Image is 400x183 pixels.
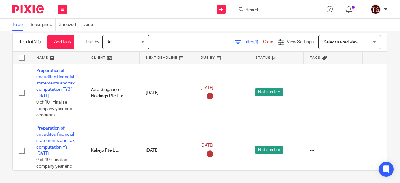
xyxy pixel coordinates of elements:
span: (20) [32,39,41,44]
a: Preparation of unaudited financial statements and tax computation FY [DATE] [36,126,75,156]
div: --- [310,147,356,154]
a: Preparation of unaudited financial statements and tax computation FY31 [DATE] [36,69,75,98]
td: ASC Singapore Holdings Pte Ltd [85,64,139,122]
span: Not started [255,146,283,154]
a: To do [12,19,26,31]
span: (1) [253,40,258,44]
h1: To do [19,39,41,45]
span: Filter [243,40,263,44]
span: 0 of 10 · Finalise company year end accounts [36,158,72,175]
input: Search [245,8,301,13]
span: Not started [255,88,283,96]
span: 0 of 10 · Finalise company year end accounts [36,100,72,117]
img: tisch_global_logo.jpeg [371,4,381,14]
p: Due by [86,39,99,45]
td: Kakejo Pte Ltd [85,122,139,179]
a: Snoozed [59,19,79,31]
td: [DATE] [139,122,194,179]
img: Pixie [12,5,44,13]
a: Clear [263,40,273,44]
span: Select saved view [323,40,358,44]
td: [DATE] [139,64,194,122]
span: All [107,40,112,44]
a: Reassigned [29,19,56,31]
span: View Settings [287,40,314,44]
span: [DATE] [200,143,213,148]
a: + Add task [47,35,74,49]
a: Done [82,19,96,31]
span: [DATE] [200,86,213,90]
div: --- [310,90,356,96]
span: Tags [310,56,321,59]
